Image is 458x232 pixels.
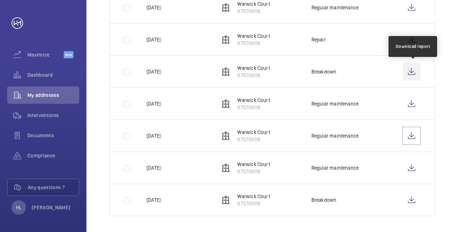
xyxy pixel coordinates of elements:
[311,196,337,204] p: Breakdown
[221,164,230,172] img: elevator.svg
[221,99,230,108] img: elevator.svg
[147,36,161,43] p: [DATE]
[221,67,230,76] img: elevator.svg
[237,193,270,200] p: Warwick Court
[237,32,270,40] p: Warwick Court
[311,100,359,107] p: Regular maintenance
[221,3,230,12] img: elevator.svg
[147,100,161,107] p: [DATE]
[237,104,270,111] p: 67570008
[237,0,270,8] p: Warwick Court
[27,152,79,159] span: Compliance
[237,40,270,47] p: 67570008
[237,72,270,79] p: 67570008
[237,8,270,15] p: 67570008
[237,168,270,175] p: 67570008
[237,64,270,72] p: Warwick Court
[311,132,359,139] p: Regular maintenance
[16,204,22,211] p: HL
[237,136,270,143] p: 67570008
[237,161,270,168] p: Warwick Court
[147,164,161,171] p: [DATE]
[221,131,230,140] img: elevator.svg
[147,132,161,139] p: [DATE]
[311,68,337,75] p: Breakdown
[27,112,79,119] span: Interventions
[311,164,359,171] p: Regular maintenance
[311,4,359,11] p: Regular maintenance
[311,36,326,43] p: Repair
[64,51,73,58] span: Beta
[237,129,270,136] p: Warwick Court
[221,196,230,204] img: elevator.svg
[32,204,71,211] p: [PERSON_NAME]
[27,132,79,139] span: Documents
[147,196,161,204] p: [DATE]
[27,51,64,58] span: Maximize
[27,92,79,99] span: My addresses
[147,68,161,75] p: [DATE]
[221,35,230,44] img: elevator.svg
[27,71,79,79] span: Dashboard
[28,184,79,191] span: Any questions ?
[237,97,270,104] p: Warwick Court
[237,200,270,207] p: 67570008
[147,4,161,11] p: [DATE]
[396,43,430,50] div: Download report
